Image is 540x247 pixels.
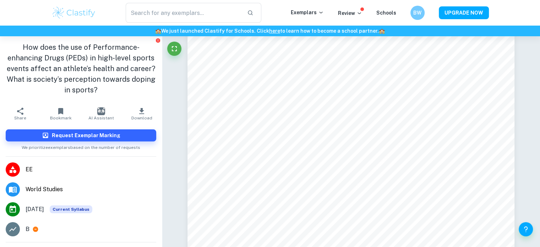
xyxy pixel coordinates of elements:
[22,141,140,151] span: We prioritize exemplars based on the number of requests
[131,116,152,120] span: Download
[410,6,425,20] button: BW
[26,225,29,233] p: B
[52,131,120,139] h6: Request Exemplar Marking
[6,129,156,141] button: Request Exemplar Marking
[121,104,162,124] button: Download
[1,27,539,35] h6: We just launched Clastify for Schools. Click to learn how to become a school partner.
[26,185,156,194] span: World Studies
[167,42,181,56] button: Fullscreen
[50,205,92,213] span: Current Syllabus
[155,28,161,34] span: 🏫
[50,205,92,213] div: This exemplar is based on the current syllabus. Feel free to refer to it for inspiration/ideas wh...
[97,107,105,115] img: AI Assistant
[269,28,280,34] a: here
[413,9,421,17] h6: BW
[376,10,396,16] a: Schools
[88,116,114,120] span: AI Assistant
[14,116,26,120] span: Share
[81,104,121,124] button: AI Assistant
[126,3,242,23] input: Search for any exemplars...
[291,9,324,16] p: Exemplars
[50,116,72,120] span: Bookmark
[155,38,160,43] button: Report issue
[338,9,362,17] p: Review
[40,104,81,124] button: Bookmark
[439,6,489,19] button: UPGRADE NOW
[379,28,385,34] span: 🏫
[519,222,533,236] button: Help and Feedback
[51,6,97,20] img: Clastify logo
[26,165,156,174] span: EE
[26,205,44,214] span: [DATE]
[6,42,156,95] h1: How does the use of Performance-enhancing Drugs (PEDs) in high-level sports events affect an athl...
